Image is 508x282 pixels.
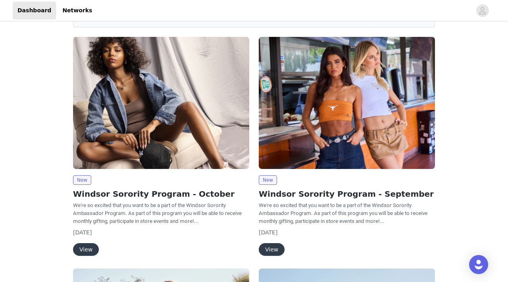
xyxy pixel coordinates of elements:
span: We're so excited that you want to be a part of the Windsor Sorority Ambassador Program. As part o... [73,202,242,224]
div: avatar [479,4,486,17]
span: New [259,175,277,185]
span: [DATE] [73,229,92,236]
img: Windsor [73,37,249,169]
h2: Windsor Sorority Program - September [259,188,435,200]
img: Windsor [259,37,435,169]
span: [DATE] [259,229,277,236]
a: View [73,247,99,253]
a: Networks [58,2,97,19]
button: View [73,243,99,256]
button: View [259,243,285,256]
span: We're so excited that you want to be a part of the Windsor Sorority Ambassador Program. As part o... [259,202,427,224]
span: New [73,175,91,185]
div: Open Intercom Messenger [469,255,488,274]
h2: Windsor Sorority Program - October [73,188,249,200]
a: Dashboard [13,2,56,19]
a: View [259,247,285,253]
